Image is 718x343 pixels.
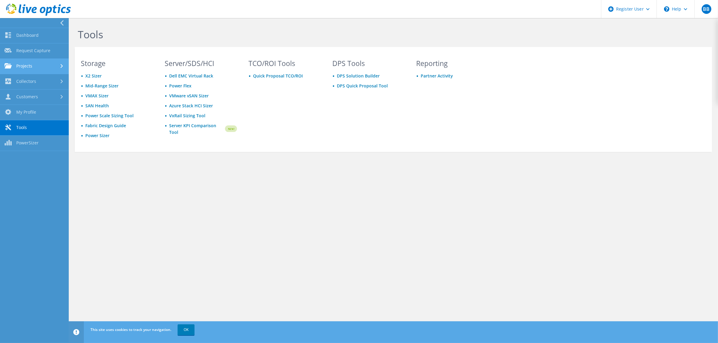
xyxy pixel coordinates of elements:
[169,122,224,136] a: Server KPI Comparison Tool
[85,133,109,138] a: Power Sizer
[421,73,453,79] a: Partner Activity
[253,73,303,79] a: Quick Proposal TCO/ROI
[85,123,126,128] a: Fabric Design Guide
[165,60,237,67] h3: Server/SDS/HCI
[85,93,109,99] a: VMAX Sizer
[178,324,195,335] a: OK
[416,60,489,67] h3: Reporting
[337,83,388,89] a: DPS Quick Proposal Tool
[85,103,109,109] a: SAN Health
[85,113,134,118] a: Power Scale Sizing Tool
[169,73,213,79] a: Dell EMC Virtual Rack
[169,103,213,109] a: Azure Stack HCI Sizer
[248,60,321,67] h3: TCO/ROI Tools
[169,113,205,118] a: VxRail Sizing Tool
[81,60,153,67] h3: Storage
[85,73,102,79] a: X2 Sizer
[332,60,405,67] h3: DPS Tools
[702,4,711,14] span: BB
[224,122,237,136] img: new-badge.svg
[337,73,380,79] a: DPS Solution Builder
[169,83,191,89] a: Power Flex
[78,28,485,41] h1: Tools
[90,327,171,332] span: This site uses cookies to track your navigation.
[169,93,209,99] a: VMware vSAN Sizer
[85,83,119,89] a: Mid-Range Sizer
[664,6,669,12] svg: \n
